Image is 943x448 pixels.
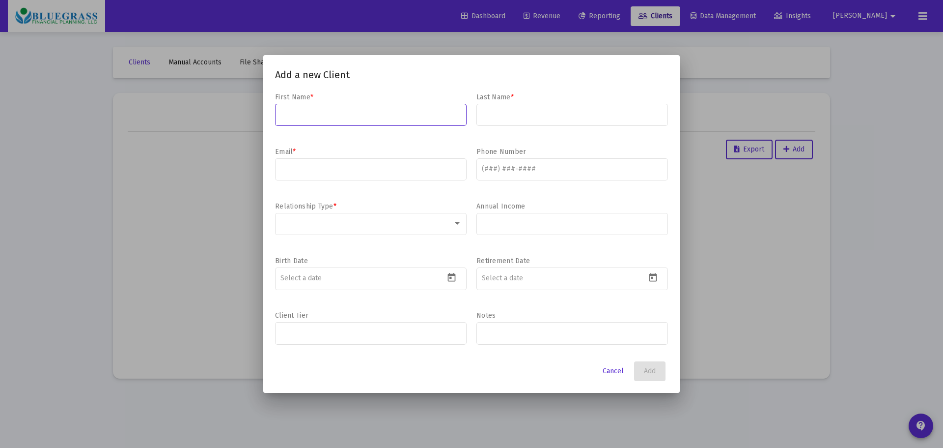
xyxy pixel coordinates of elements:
span: Add [644,367,656,375]
input: (###) ###-#### [482,165,663,173]
label: Annual Income [476,202,526,210]
label: Retirement Date [476,257,530,265]
div: Add a new Client [275,67,668,83]
label: Last Name [476,93,514,101]
input: Select a date [280,274,445,282]
label: Phone Number [476,148,526,156]
label: Relationship Type [275,202,336,210]
button: Cancel [595,361,632,381]
label: Birth Date [275,257,308,265]
label: Email [275,148,296,156]
span: Cancel [603,367,624,375]
label: Notes [476,311,496,320]
button: Open calendar [646,270,660,285]
label: First Name [275,93,313,101]
label: Client Tier [275,311,308,320]
button: Add [634,361,666,381]
button: Open calendar [444,270,459,285]
input: Select a date [482,274,646,282]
